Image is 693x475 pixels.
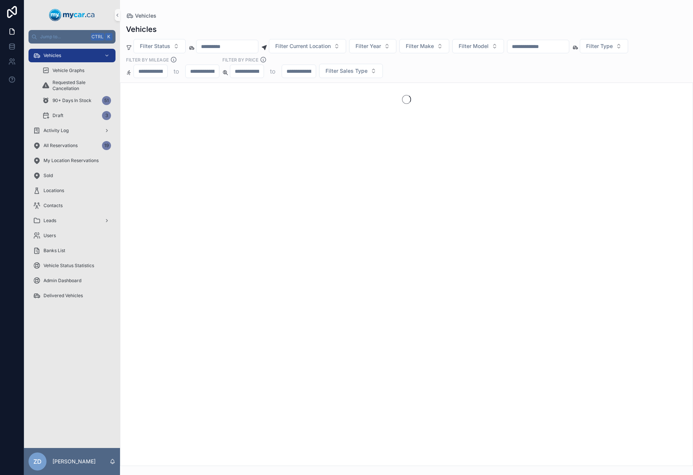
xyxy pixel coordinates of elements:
a: Vehicles [126,12,156,20]
span: Filter Make [406,42,434,50]
a: All Reservations19 [28,139,115,152]
label: FILTER BY PRICE [222,56,258,63]
a: My Location Reservations [28,154,115,167]
a: Users [28,229,115,242]
a: 90+ Days In Stock51 [37,94,115,107]
p: to [270,67,276,76]
a: Contacts [28,199,115,212]
h1: Vehicles [126,24,157,35]
a: Locations [28,184,115,197]
div: scrollable content [24,44,120,312]
a: Activity Log [28,124,115,137]
span: Requested Sale Cancellation [52,80,108,92]
button: Select Button [269,39,346,53]
button: Select Button [452,39,504,53]
span: Delivered Vehicles [43,293,83,299]
span: Filter Year [355,42,381,50]
span: Filter Model [459,42,489,50]
span: Vehicle Status Statistics [43,263,94,269]
span: Leads [43,218,56,224]
span: 90+ Days In Stock [52,98,91,104]
span: Filter Type [586,42,613,50]
span: Draft [52,113,63,119]
span: Filter Current Location [275,42,331,50]
a: Vehicles [28,49,115,62]
button: Select Button [319,64,383,78]
span: K [106,34,112,40]
p: [PERSON_NAME] [52,458,96,465]
span: Users [43,233,56,239]
span: ZD [33,457,42,466]
span: Contacts [43,203,63,209]
span: My Location Reservations [43,158,99,164]
a: Draft3 [37,109,115,122]
span: Vehicles [43,53,61,59]
div: 51 [102,96,111,105]
span: Activity Log [43,128,69,134]
a: Requested Sale Cancellation [37,79,115,92]
a: Banks List [28,244,115,257]
a: Sold [28,169,115,182]
span: Sold [43,173,53,179]
button: Select Button [580,39,628,53]
span: Ctrl [91,33,104,41]
a: Vehicle Status Statistics [28,259,115,272]
div: 19 [102,141,111,150]
span: Vehicle Graphs [52,68,84,74]
span: Jump to... [40,34,88,40]
span: All Reservations [43,143,78,149]
button: Select Button [349,39,396,53]
span: Admin Dashboard [43,278,81,284]
span: Locations [43,188,64,194]
button: Select Button [399,39,449,53]
span: Banks List [43,248,65,254]
a: Vehicle Graphs [37,64,115,77]
button: Select Button [133,39,186,53]
a: Delivered Vehicles [28,289,115,302]
span: Filter Status [140,42,170,50]
img: App logo [49,9,95,21]
a: Admin Dashboard [28,274,115,287]
span: Vehicles [135,12,156,20]
label: Filter By Mileage [126,56,169,63]
button: Jump to...CtrlK [28,30,115,44]
a: Leads [28,214,115,227]
div: 3 [102,111,111,120]
span: Filter Sales Type [325,67,367,75]
p: to [174,67,179,76]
